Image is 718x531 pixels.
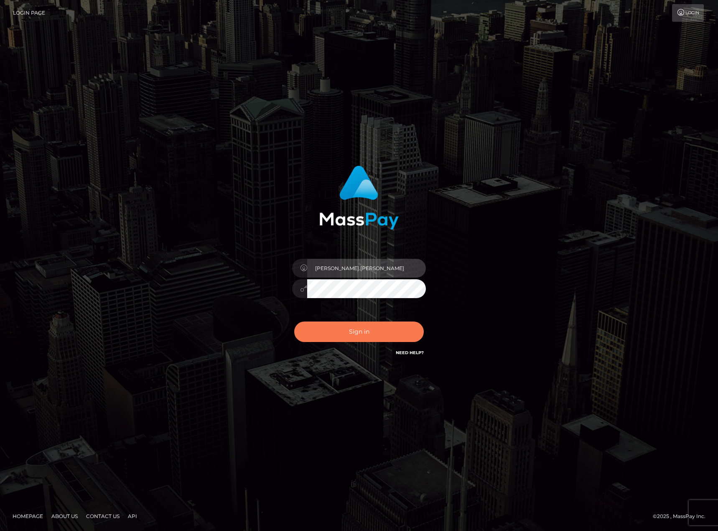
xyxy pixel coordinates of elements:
a: API [125,510,140,523]
input: Username... [307,259,426,278]
a: Homepage [9,510,46,523]
button: Sign in [294,322,424,342]
div: © 2025 , MassPay Inc. [653,512,712,521]
a: Need Help? [396,350,424,355]
a: About Us [48,510,81,523]
img: MassPay Login [319,166,399,230]
a: Contact Us [83,510,123,523]
a: Login [672,4,704,22]
a: Login Page [13,4,45,22]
